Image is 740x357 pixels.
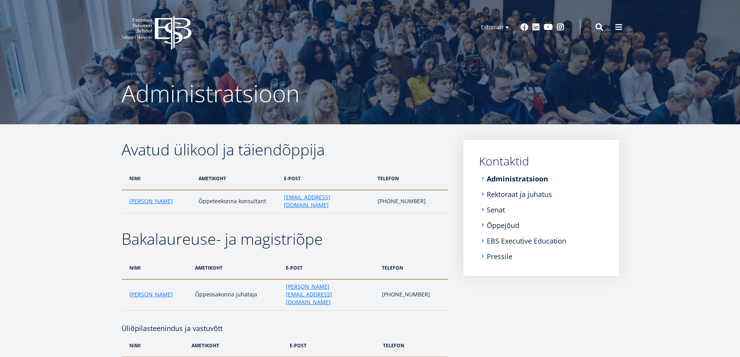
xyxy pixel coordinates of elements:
[487,190,552,198] a: Rektoraat ja juhatus
[284,193,370,209] a: [EMAIL_ADDRESS][DOMAIN_NAME]
[122,256,191,279] th: nimi
[487,253,512,260] a: Pressile
[188,334,286,357] th: ametikoht
[487,221,519,229] a: Õppejõud
[557,23,564,31] a: Instagram
[122,311,448,334] h4: Üliõpilasteenindus ja vastuvõtt
[191,279,282,310] td: Õppeosakonna juhataja
[129,291,173,298] a: [PERSON_NAME]
[374,167,447,190] th: telefon
[129,197,173,205] a: [PERSON_NAME]
[286,283,374,306] a: [PERSON_NAME][EMAIL_ADDRESS][DOMAIN_NAME]
[282,256,378,279] th: e-post
[532,23,540,31] a: Linkedin
[195,190,280,213] td: Õppeteekonna konsultant
[379,334,447,357] th: telefon
[479,155,603,167] a: Kontaktid
[521,23,528,31] a: Facebook
[487,175,548,183] a: Administratsioon
[544,23,553,31] a: Youtube
[286,334,379,357] th: e-post
[378,256,448,279] th: telefon
[122,229,448,249] h2: Bakalaureuse- ja magistriõpe
[487,206,505,214] a: Senat
[280,167,374,190] th: e-post
[191,256,282,279] th: ametikoht
[378,279,448,310] td: [PHONE_NUMBER]
[374,190,447,213] td: [PHONE_NUMBER]
[122,167,195,190] th: nimi
[122,334,188,357] th: nimi
[122,140,448,159] h2: Avatud ülikool ja täiendõppija
[122,70,138,78] a: Avaleht
[122,77,299,109] span: Administratsioon
[195,167,280,190] th: ametikoht
[487,237,566,245] a: EBS Executive Education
